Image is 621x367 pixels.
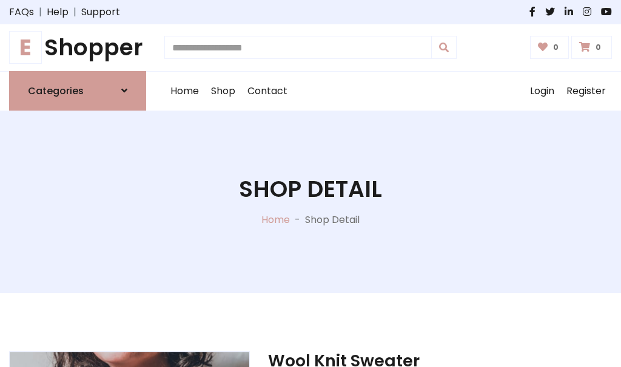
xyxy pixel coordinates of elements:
p: Shop Detail [305,213,360,227]
a: FAQs [9,5,34,19]
span: | [69,5,81,19]
a: Help [47,5,69,19]
span: | [34,5,47,19]
p: - [290,213,305,227]
span: 0 [550,42,562,53]
h6: Categories [28,85,84,97]
h1: Shopper [9,34,146,61]
a: Contact [241,72,294,111]
a: 0 [530,36,569,59]
a: Home [164,72,205,111]
span: E [9,31,42,64]
a: 0 [571,36,612,59]
a: EShopper [9,34,146,61]
a: Shop [205,72,241,111]
a: Login [524,72,560,111]
a: Categories [9,71,146,111]
a: Home [261,213,290,227]
a: Support [81,5,120,19]
span: 0 [592,42,604,53]
a: Register [560,72,612,111]
h1: Shop Detail [239,176,382,203]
